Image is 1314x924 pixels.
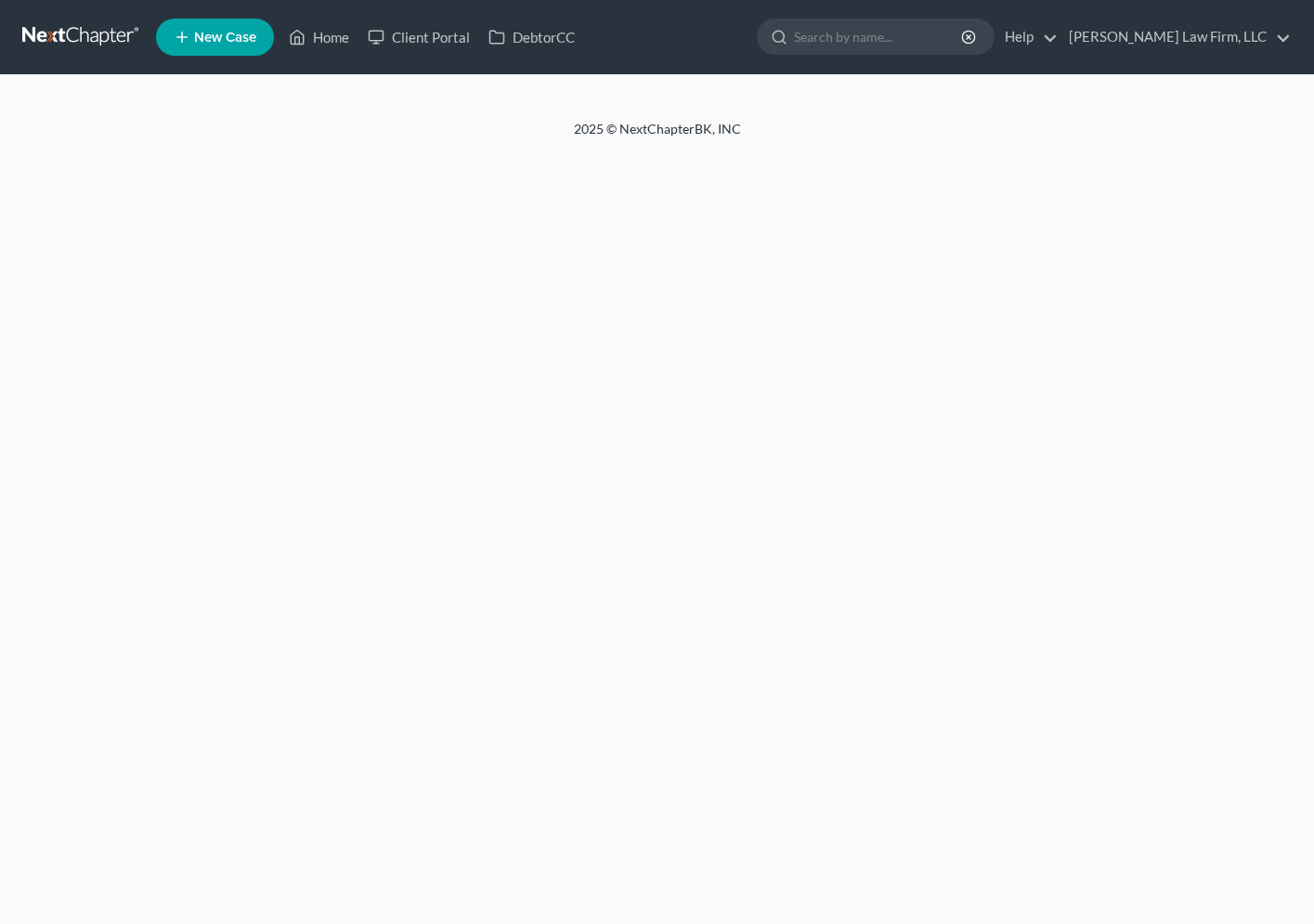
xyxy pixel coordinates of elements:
[280,20,358,54] a: Home
[358,20,479,54] a: Client Portal
[1060,20,1291,54] a: [PERSON_NAME] Law Firm, LLC
[128,120,1187,153] div: 2025 © NextChapterBK, INC
[995,20,1058,54] a: Help
[194,31,256,45] span: New Case
[794,20,964,54] input: Search by name...
[479,20,584,54] a: DebtorCC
